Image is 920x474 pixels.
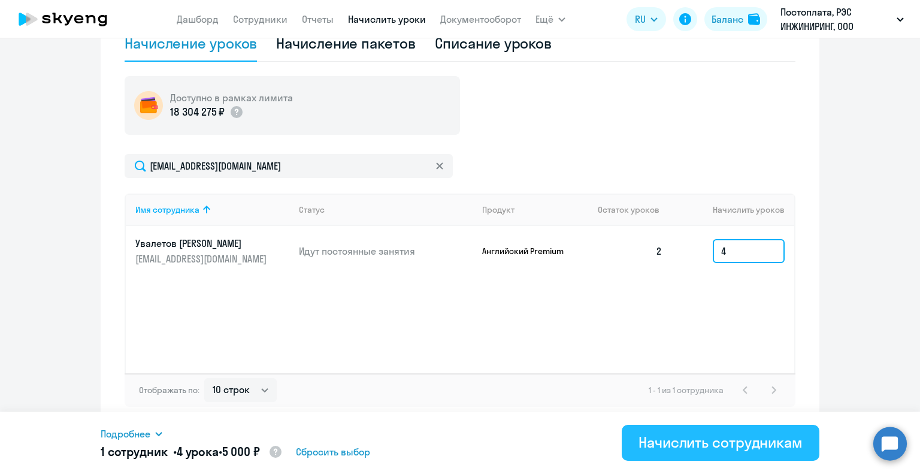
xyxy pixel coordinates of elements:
[139,385,199,395] span: Отображать по:
[535,7,565,31] button: Ещё
[299,204,325,215] div: Статус
[482,204,589,215] div: Продукт
[435,34,552,53] div: Списание уроков
[588,226,672,276] td: 2
[704,7,767,31] button: Балансbalance
[774,5,910,34] button: Постоплата, РЭС ИНЖИНИРИНГ, ООО
[170,104,225,120] p: 18 304 275 ₽
[135,204,289,215] div: Имя сотрудника
[649,385,724,395] span: 1 - 1 из 1 сотрудника
[134,91,163,120] img: wallet-circle.png
[780,5,892,34] p: Постоплата, РЭС ИНЖИНИРИНГ, ООО
[482,246,572,256] p: Английский Premium
[222,444,260,459] span: 5 000 ₽
[125,154,453,178] input: Поиск по имени, email, продукту или статусу
[135,237,270,250] p: Увалетов [PERSON_NAME]
[440,13,521,25] a: Документооборот
[482,204,515,215] div: Продукт
[296,445,370,459] span: Сбросить выбор
[627,7,666,31] button: RU
[170,91,293,104] h5: Доступно в рамках лимита
[672,194,794,226] th: Начислить уроков
[135,237,289,265] a: Увалетов [PERSON_NAME][EMAIL_ADDRESS][DOMAIN_NAME]
[638,433,803,452] div: Начислить сотрудникам
[135,204,199,215] div: Имя сотрудника
[299,204,473,215] div: Статус
[635,12,646,26] span: RU
[748,13,760,25] img: balance
[622,425,819,461] button: Начислить сотрудникам
[712,12,743,26] div: Баланс
[101,427,150,441] span: Подробнее
[348,13,426,25] a: Начислить уроки
[598,204,659,215] span: Остаток уроков
[302,13,334,25] a: Отчеты
[233,13,287,25] a: Сотрудники
[535,12,553,26] span: Ещё
[598,204,672,215] div: Остаток уроков
[177,444,219,459] span: 4 урока
[276,34,415,53] div: Начисление пакетов
[101,443,283,461] h5: 1 сотрудник • •
[177,13,219,25] a: Дашборд
[125,34,257,53] div: Начисление уроков
[135,252,270,265] p: [EMAIL_ADDRESS][DOMAIN_NAME]
[299,244,473,258] p: Идут постоянные занятия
